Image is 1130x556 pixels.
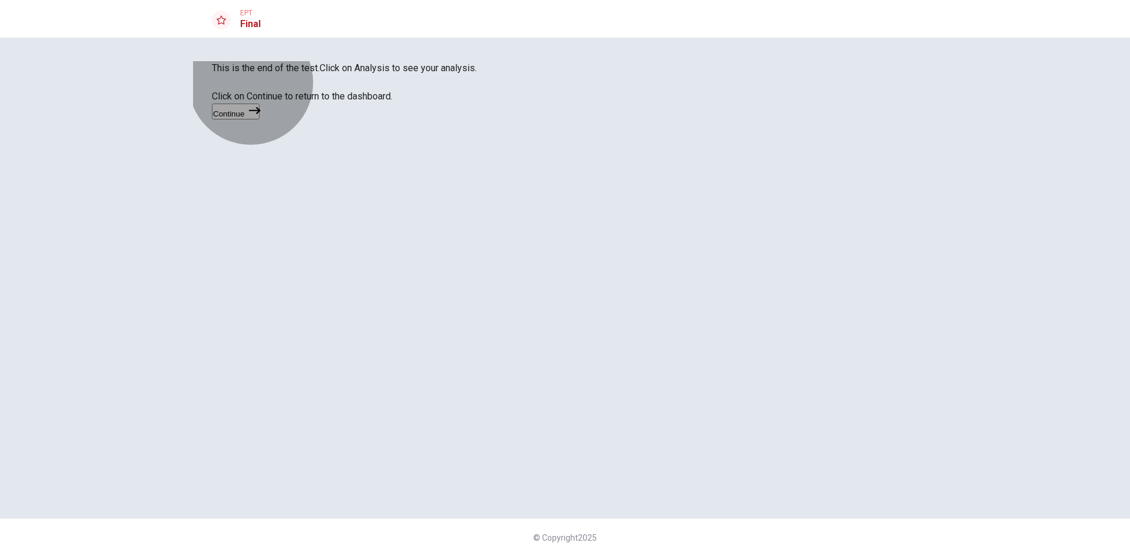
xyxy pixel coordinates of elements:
span: Click on Analysis to see your analysis. Click on Continue to return to the dashboard. [212,62,477,102]
span: © Copyright 2025 [533,533,597,542]
span: EPT [240,9,261,17]
span: This is the end of the test. [212,62,320,74]
button: Continue [212,104,260,119]
a: Continue [212,108,260,119]
h1: Final [240,17,261,31]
